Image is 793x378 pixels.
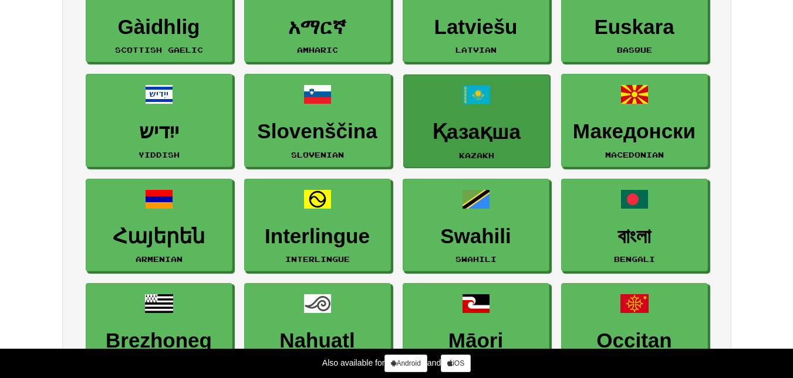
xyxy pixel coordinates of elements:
h3: Slovenščina [251,120,384,143]
h3: Latviešu [409,16,543,39]
a: MāoriMaori [403,283,549,376]
a: МакедонскиMacedonian [561,74,708,167]
a: OccitanOccitan [561,283,708,376]
small: Armenian [136,255,183,263]
h3: Euskara [568,16,701,39]
small: Yiddish [139,151,180,159]
a: iOS [441,355,471,372]
a: ייִדישYiddish [86,74,232,167]
h3: Māori [409,329,543,352]
h3: Қазақша [410,121,544,144]
small: Basque [617,46,652,54]
h3: ייִדיש [92,120,226,143]
h3: Nahuatl [251,329,384,352]
a: NahuatlNahuatl [244,283,391,376]
h3: Македонски [568,120,701,143]
h3: Occitan [568,329,701,352]
small: Bengali [614,255,655,263]
small: Amharic [297,46,338,54]
h3: Brezhoneg [92,329,226,352]
h3: Հայերեն [92,225,226,248]
a: SlovenščinaSlovenian [244,74,391,167]
small: Interlingue [285,255,350,263]
a: বাংলাBengali [561,179,708,272]
a: BrezhonegBreton [86,283,232,376]
h3: Gàidhlig [92,16,226,39]
small: Macedonian [605,151,664,159]
small: Latvian [455,46,497,54]
a: Android [384,355,427,372]
a: InterlingueInterlingue [244,179,391,272]
small: Swahili [455,255,497,263]
small: Scottish Gaelic [115,46,203,54]
h3: বাংলা [568,225,701,248]
small: Slovenian [291,151,344,159]
h3: Interlingue [251,225,384,248]
h3: Swahili [409,225,543,248]
small: Kazakh [459,151,494,159]
a: ՀայերենArmenian [86,179,232,272]
a: ҚазақшаKazakh [403,74,550,168]
a: SwahiliSwahili [403,179,549,272]
h3: አማርኛ [251,16,384,39]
